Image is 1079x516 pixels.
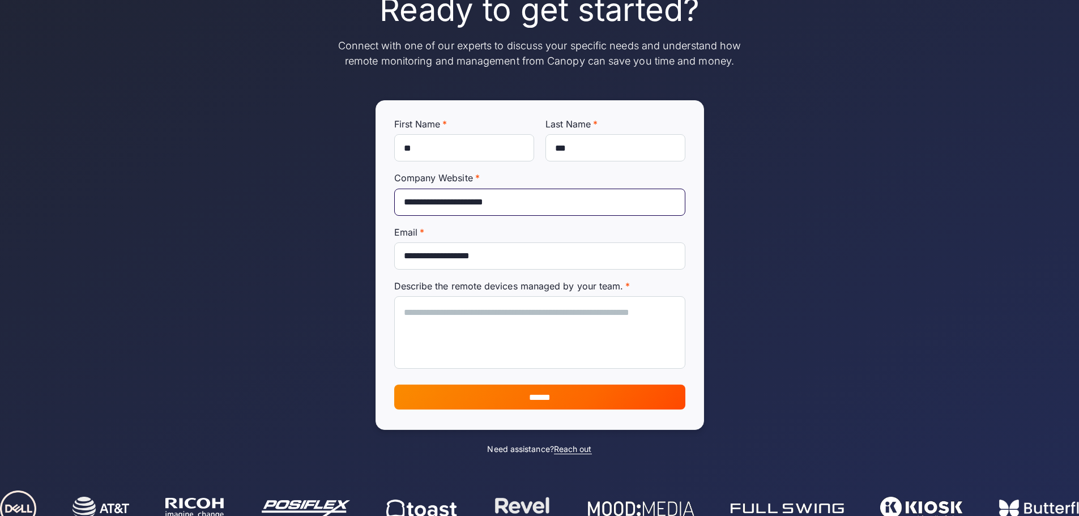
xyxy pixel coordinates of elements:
[583,501,690,516] img: Canopy works with Mood Media
[394,172,473,184] span: Company Website
[394,227,417,238] span: Email
[545,118,591,130] span: Last Name
[726,504,839,513] img: Canopy works with Full Swing
[394,118,441,130] span: First Name
[336,38,744,69] p: Connect with one of our experts to discuss your specific needs and understand how remote monitori...
[394,280,624,292] span: Describe the remote devices managed by your team.
[336,443,744,455] div: Need assistance?
[554,444,592,454] a: Reach out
